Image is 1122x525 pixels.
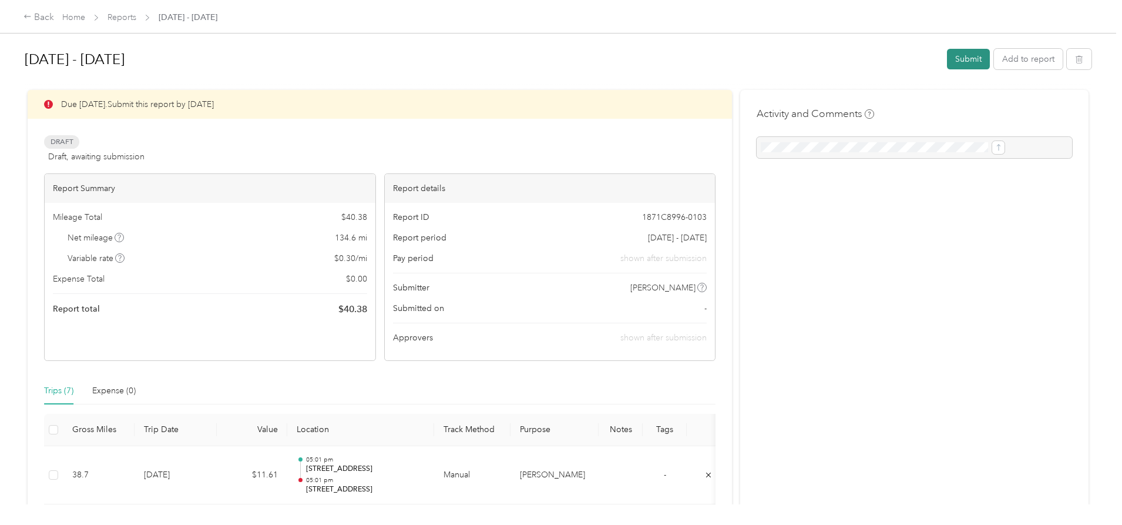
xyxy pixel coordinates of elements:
[306,476,425,484] p: 05:01 pm
[23,11,54,25] div: Back
[643,414,687,446] th: Tags
[704,302,707,315] span: -
[44,384,73,397] div: Trips (7)
[306,484,425,495] p: [STREET_ADDRESS]
[306,456,425,464] p: 05:01 pm
[599,414,643,446] th: Notes
[1056,459,1122,525] iframe: Everlance-gr Chat Button Frame
[630,282,696,294] span: [PERSON_NAME]
[341,211,367,223] span: $ 40.38
[68,232,125,244] span: Net mileage
[346,273,367,285] span: $ 0.00
[393,332,433,344] span: Approvers
[947,49,990,69] button: Submit
[393,282,429,294] span: Submitter
[287,414,434,446] th: Location
[393,252,434,265] span: Pay period
[108,12,136,22] a: Reports
[306,464,425,474] p: [STREET_ADDRESS]
[648,232,707,244] span: [DATE] - [DATE]
[159,11,217,24] span: [DATE] - [DATE]
[92,384,136,397] div: Expense (0)
[48,151,145,163] span: Draft, awaiting submission
[53,211,102,223] span: Mileage Total
[334,252,367,265] span: $ 0.30 / mi
[68,252,125,265] span: Variable rate
[44,135,79,149] span: Draft
[994,49,1063,69] button: Add to report
[385,174,715,203] div: Report details
[620,252,707,265] span: shown after submission
[53,303,100,315] span: Report total
[434,446,510,505] td: Manual
[664,470,666,480] span: -
[45,174,375,203] div: Report Summary
[62,12,85,22] a: Home
[28,90,732,119] div: Due [DATE]. Submit this report by [DATE]
[53,273,105,285] span: Expense Total
[757,106,874,121] h4: Activity and Comments
[510,446,599,505] td: Acosta
[135,414,217,446] th: Trip Date
[338,302,367,316] span: $ 40.38
[217,414,287,446] th: Value
[63,414,135,446] th: Gross Miles
[217,446,287,505] td: $11.61
[25,45,939,73] h1: Sep 16 - 30, 2025
[393,232,446,244] span: Report period
[510,414,599,446] th: Purpose
[335,232,367,244] span: 134.6 mi
[393,302,444,315] span: Submitted on
[620,333,707,343] span: shown after submission
[135,446,217,505] td: [DATE]
[434,414,510,446] th: Track Method
[63,446,135,505] td: 38.7
[393,211,429,223] span: Report ID
[642,211,707,223] span: 1871C8996-0103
